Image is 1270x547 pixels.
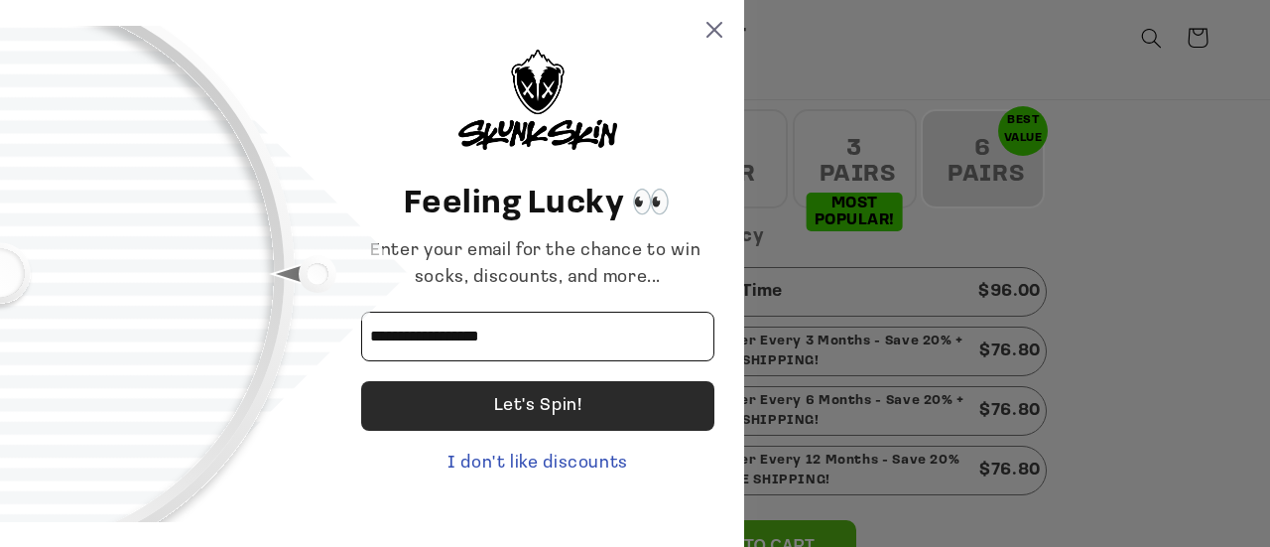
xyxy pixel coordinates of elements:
header: Feeling Lucky 👀 [361,181,714,228]
div: I don't like discounts [361,451,714,478]
div: Let's Spin! [494,381,582,431]
div: Let's Spin! [361,381,714,431]
input: Email address [361,312,714,361]
div: Enter your email for the chance to win socks, discounts, and more... [361,238,714,292]
img: logo [458,50,617,150]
